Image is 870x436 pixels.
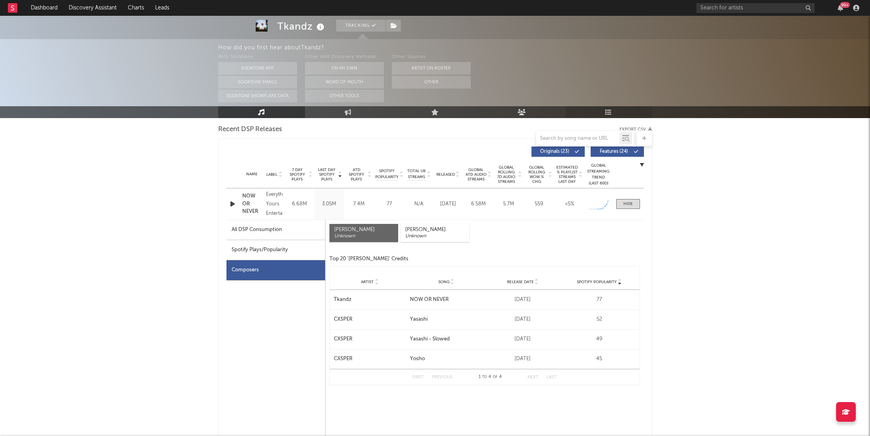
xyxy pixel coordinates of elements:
button: Other [392,76,471,88]
span: Originals ( 23 ) [537,149,573,154]
div: 52 [563,316,636,323]
button: Other Tools [305,90,384,102]
div: 5.7M [496,200,522,208]
a: NOW OR NEVER [242,192,262,216]
div: 77 [376,200,403,208]
div: [DATE] [486,316,559,323]
button: Tracking [336,20,385,32]
div: Tkandz [277,20,326,33]
button: Sodatone App [218,62,297,75]
div: 559 [526,200,552,208]
div: Spotify Plays/Popularity [226,240,325,260]
a: Yasashi - Slowed [410,335,483,343]
button: Sodatone Emails [218,76,297,88]
div: All DSP Consumption [232,225,282,235]
a: Tkandz [334,296,406,304]
div: [DATE] [486,335,559,343]
a: CXSPER [334,355,406,363]
input: Search by song name or URL [536,135,619,142]
div: Global Streaming Trend (Last 60D) [587,163,610,186]
div: All DSP Consumption [226,220,325,240]
div: <5% [556,200,583,208]
span: Global Rolling 7D Audio Streams [496,165,517,184]
a: CXSPER [334,335,406,343]
span: Total UK Streams [407,168,426,180]
div: Unknown [334,233,393,239]
div: [DATE] [486,355,559,363]
span: Last Day Spotify Plays [316,167,337,182]
span: Spotify Popularity [375,168,399,180]
button: Features(24) [591,147,644,157]
div: [DATE] [435,200,461,208]
div: With Sodatone [218,53,297,62]
span: Label [266,172,277,177]
a: CXSPER [334,316,406,323]
div: 7.4M [346,200,372,208]
button: On My Own [305,62,384,75]
span: Spotify Popularity [577,280,617,284]
span: Release Date [507,280,534,284]
span: Song [438,280,450,284]
button: Previous [432,375,453,380]
button: Originals(23) [531,147,585,157]
div: 6.68M [287,200,312,208]
div: 1 4 4 [468,372,512,382]
button: Last [546,375,557,380]
div: [PERSON_NAME] [405,227,464,233]
div: Name [242,171,262,177]
button: Export CSV [619,127,652,132]
span: to [482,375,487,379]
a: Yasashi [410,316,483,323]
span: of [493,375,498,379]
div: 99 + [840,2,850,8]
input: Search for artists [696,3,815,13]
span: Global ATD Audio Streams [465,167,487,182]
span: Artist [361,280,374,284]
div: N/A [407,200,431,208]
button: First [412,375,424,380]
div: 6.58M [465,200,492,208]
span: Estimated % Playlist Streams Last Day [556,165,578,184]
div: 3.05M [316,200,342,208]
span: Recent DSP Releases [218,125,282,134]
div: Top 20 '[PERSON_NAME]' Credits [329,254,640,264]
button: Word Of Mouth [305,76,384,88]
span: Global Rolling WoW % Chg [526,165,548,184]
button: Artist on Roster [392,62,471,75]
span: Features ( 24 ) [596,149,632,154]
button: Next [528,375,539,380]
div: Composers [226,260,325,280]
div: [DATE] [486,296,559,304]
button: 99+ [838,5,843,11]
div: 45 [563,355,636,363]
div: Everything's Yours Entertainment [266,190,283,218]
a: NOW OR NEVER [410,296,483,304]
span: 7 Day Spotify Plays [287,167,308,182]
button: Sodatone Snowflake Data [218,90,297,102]
div: [PERSON_NAME] [334,227,393,233]
div: Unknown [405,233,464,239]
span: Released [436,172,455,177]
div: 77 [563,296,636,304]
div: Other Sources [392,53,471,62]
a: Yosho [410,355,483,363]
div: 49 [563,335,636,343]
div: Other A&R Discovery Methods [305,53,384,62]
span: ATD Spotify Plays [346,167,367,182]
